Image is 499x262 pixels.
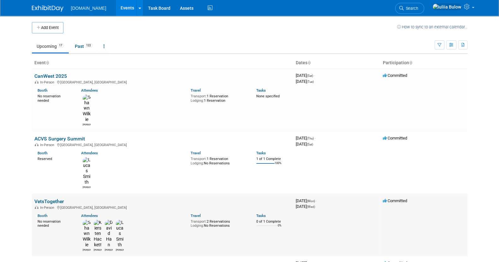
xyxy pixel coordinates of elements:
[191,157,207,161] span: Transport:
[278,224,282,232] td: 0%
[395,3,424,14] a: Search
[57,43,64,48] span: 17
[296,79,314,84] span: [DATE]
[383,73,407,78] span: Committed
[32,40,69,52] a: Upcoming17
[307,74,313,77] span: (Sat)
[105,220,113,248] img: David Han
[191,88,201,93] a: Travel
[296,142,313,146] span: [DATE]
[35,80,39,83] img: In-Person Event
[34,205,291,210] div: [GEOGRAPHIC_DATA], [GEOGRAPHIC_DATA]
[40,143,56,147] span: In-Person
[40,206,56,210] span: In-Person
[191,224,204,228] span: Lodging:
[38,88,47,93] a: Booth
[32,22,63,33] button: Add Event
[191,93,247,103] div: 1 Reservation 1 Reservation
[409,60,412,65] a: Sort by Participation Type
[191,151,201,155] a: Travel
[296,198,317,203] span: [DATE]
[34,79,291,84] div: [GEOGRAPHIC_DATA], [GEOGRAPHIC_DATA]
[34,198,64,204] a: VetsTogether
[38,156,72,161] div: Reserved
[275,162,282,170] td: 100%
[256,214,266,218] a: Tasks
[380,58,467,68] th: Participation
[34,142,291,147] div: [GEOGRAPHIC_DATA], [GEOGRAPHIC_DATA]
[32,5,63,12] img: ExhibitDay
[404,6,418,11] span: Search
[307,205,315,208] span: (Wed)
[35,206,39,209] img: In-Person Event
[83,220,91,248] img: Shawn Wilkie
[315,136,316,140] span: -
[314,73,315,78] span: -
[81,88,98,93] a: Attendees
[71,6,106,11] span: [DOMAIN_NAME]
[256,94,280,98] span: None specified
[432,3,461,10] img: Iuliia Bulow
[83,185,91,189] div: Lucas Smith
[256,151,266,155] a: Tasks
[84,43,93,48] span: 122
[296,73,315,78] span: [DATE]
[34,136,85,142] a: ACVS Surgery Summit
[94,248,102,252] div: Kiersten Hackett
[296,136,316,140] span: [DATE]
[307,137,314,140] span: (Thu)
[383,198,407,203] span: Committed
[83,122,91,126] div: Shawn Wilkie
[307,143,313,146] span: (Sat)
[191,219,207,224] span: Transport:
[307,80,314,83] span: (Tue)
[293,58,380,68] th: Dates
[191,218,247,228] div: 2 Reservations No Reservations
[81,214,98,218] a: Attendees
[40,80,56,84] span: In-Person
[83,157,91,185] img: Lucas Smith
[256,157,291,161] div: 1 of 1 Complete
[383,136,407,140] span: Committed
[256,219,291,224] div: 0 of 1 Complete
[307,199,315,203] span: (Mon)
[116,220,124,248] img: Lucas Smith
[94,220,102,248] img: Kiersten Hackett
[38,218,72,228] div: No reservation needed
[307,60,311,65] a: Sort by Start Date
[191,99,204,103] span: Lodging:
[32,58,293,68] th: Event
[35,143,39,146] img: In-Person Event
[191,156,247,165] div: 1 Reservation No Reservations
[34,73,67,79] a: CanWest 2025
[296,204,315,209] span: [DATE]
[83,248,91,252] div: Shawn Wilkie
[83,94,91,122] img: Shawn Wilkie
[38,93,72,103] div: No reservation needed
[256,88,266,93] a: Tasks
[397,25,467,29] a: How to sync to an external calendar...
[116,248,124,252] div: Lucas Smith
[46,60,49,65] a: Sort by Event Name
[70,40,98,52] a: Past122
[191,161,204,165] span: Lodging:
[38,151,47,155] a: Booth
[81,151,98,155] a: Attendees
[191,214,201,218] a: Travel
[105,248,113,252] div: David Han
[316,198,317,203] span: -
[38,214,47,218] a: Booth
[191,94,207,98] span: Transport:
